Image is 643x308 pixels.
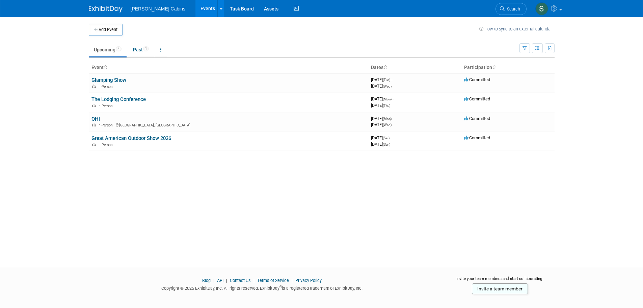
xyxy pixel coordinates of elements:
[393,116,394,121] span: -
[371,77,392,82] span: [DATE]
[224,278,229,283] span: |
[92,104,96,107] img: In-Person Event
[393,96,394,101] span: -
[383,143,390,146] span: (Sun)
[505,6,520,11] span: Search
[91,96,146,102] a: The Lodging Conference
[230,278,251,283] a: Contact Us
[89,43,127,56] a: Upcoming4
[371,96,394,101] span: [DATE]
[91,77,126,83] a: Glamping Show
[464,96,490,101] span: Committed
[495,3,527,15] a: Search
[383,123,392,127] span: (Wed)
[212,278,216,283] span: |
[98,123,115,127] span: In-Person
[383,136,390,140] span: (Sat)
[202,278,211,283] a: Blog
[131,6,186,11] span: [PERSON_NAME] Cabins
[383,85,392,88] span: (Wed)
[464,135,490,140] span: Committed
[464,77,490,82] span: Committed
[98,85,115,89] span: In-Person
[492,65,495,70] a: Sort by Participation Type
[383,104,390,108] span: (Thu)
[104,65,107,70] a: Sort by Event Name
[383,78,390,82] span: (Tue)
[371,135,392,140] span: [DATE]
[92,143,96,146] img: In-Person Event
[217,278,223,283] a: API
[98,104,115,108] span: In-Person
[535,2,548,15] img: Sarah Fisher
[116,46,122,51] span: 4
[252,278,256,283] span: |
[464,116,490,121] span: Committed
[383,65,387,70] a: Sort by Start Date
[91,135,171,141] a: Great American Outdoor Show 2026
[472,283,528,294] a: Invite a team member
[391,135,392,140] span: -
[290,278,294,283] span: |
[368,62,461,73] th: Dates
[295,278,322,283] a: Privacy Policy
[371,103,390,108] span: [DATE]
[143,46,149,51] span: 1
[461,62,555,73] th: Participation
[383,117,392,121] span: (Mon)
[391,77,392,82] span: -
[279,285,282,289] sup: ®
[89,62,368,73] th: Event
[371,116,394,121] span: [DATE]
[91,116,100,122] a: OHI
[383,97,392,101] span: (Mon)
[91,122,366,127] div: [GEOGRAPHIC_DATA], [GEOGRAPHIC_DATA]
[371,122,392,127] span: [DATE]
[371,84,392,89] span: [DATE]
[371,142,390,147] span: [DATE]
[479,26,555,31] a: How to sync to an external calendar...
[128,43,154,56] a: Past1
[89,24,123,36] button: Add Event
[92,123,96,126] img: In-Person Event
[89,284,436,291] div: Copyright © 2025 ExhibitDay, Inc. All rights reserved. ExhibitDay is a registered trademark of Ex...
[92,85,96,88] img: In-Person Event
[446,276,555,286] div: Invite your team members and start collaborating:
[257,278,289,283] a: Terms of Service
[89,6,123,13] img: ExhibitDay
[98,143,115,147] span: In-Person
